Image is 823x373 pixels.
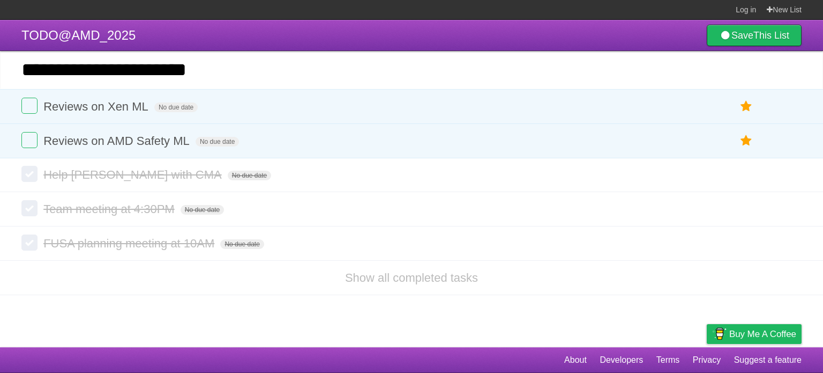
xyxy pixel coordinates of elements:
span: Reviews on AMD Safety ML [43,134,192,148]
span: Team meeting at 4:30PM [43,202,177,216]
span: Help [PERSON_NAME] with CMA [43,168,225,181]
label: Done [21,98,38,114]
a: About [564,350,587,370]
label: Star task [736,132,757,150]
span: Buy me a coffee [729,325,796,343]
img: Buy me a coffee [712,325,727,343]
label: Star task [736,98,757,115]
span: No due date [154,103,198,112]
a: Buy me a coffee [707,324,802,344]
a: Terms [656,350,680,370]
span: Reviews on Xen ML [43,100,151,113]
a: Developers [600,350,643,370]
span: TODO@AMD_2025 [21,28,136,42]
span: No due date [196,137,239,147]
span: FUSA planning meeting at 10AM [43,237,217,250]
a: SaveThis List [707,25,802,46]
label: Done [21,235,38,251]
a: Show all completed tasks [345,271,478,284]
a: Privacy [693,350,721,370]
label: Done [21,200,38,216]
span: No due date [181,205,224,215]
span: No due date [220,239,264,249]
span: No due date [228,171,271,180]
label: Done [21,166,38,182]
label: Done [21,132,38,148]
b: This List [753,30,789,41]
a: Suggest a feature [734,350,802,370]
